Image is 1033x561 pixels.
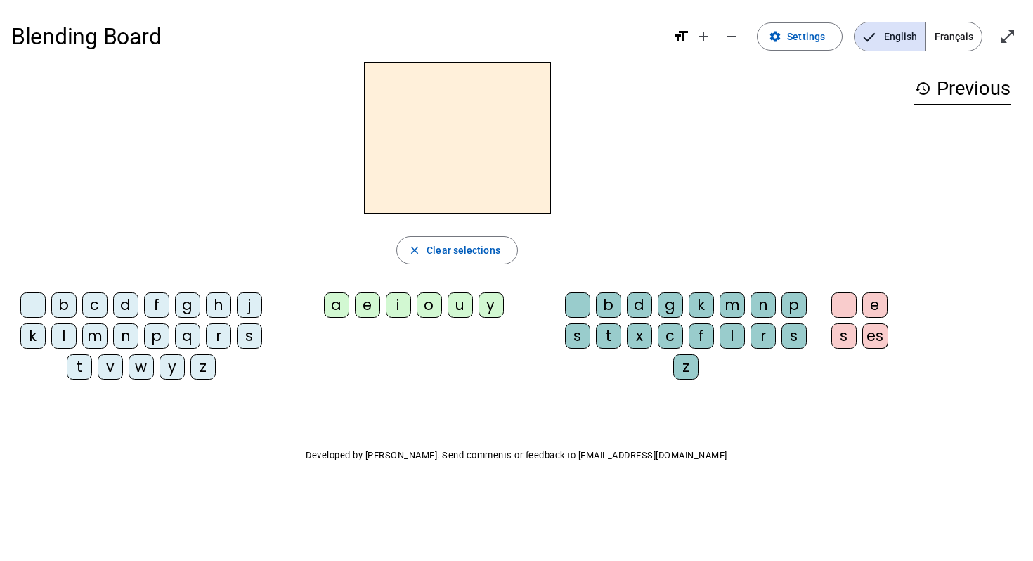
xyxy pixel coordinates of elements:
[355,292,380,318] div: e
[914,73,1011,105] h3: Previous
[751,292,776,318] div: n
[862,292,888,318] div: e
[175,323,200,349] div: q
[658,323,683,349] div: c
[20,323,46,349] div: k
[689,323,714,349] div: f
[175,292,200,318] div: g
[720,292,745,318] div: m
[723,28,740,45] mat-icon: remove
[565,323,590,349] div: s
[769,30,781,43] mat-icon: settings
[51,292,77,318] div: b
[596,323,621,349] div: t
[51,323,77,349] div: l
[751,323,776,349] div: r
[386,292,411,318] div: i
[781,323,807,349] div: s
[82,292,108,318] div: c
[427,242,500,259] span: Clear selections
[757,22,843,51] button: Settings
[831,323,857,349] div: s
[396,236,518,264] button: Clear selections
[787,28,825,45] span: Settings
[479,292,504,318] div: y
[144,323,169,349] div: p
[854,22,982,51] mat-button-toggle-group: Language selection
[144,292,169,318] div: f
[914,80,931,97] mat-icon: history
[129,354,154,380] div: w
[673,354,699,380] div: z
[11,447,1022,464] p: Developed by [PERSON_NAME]. Send comments or feedback to [EMAIL_ADDRESS][DOMAIN_NAME]
[417,292,442,318] div: o
[237,292,262,318] div: j
[695,28,712,45] mat-icon: add
[926,22,982,51] span: Français
[190,354,216,380] div: z
[673,28,689,45] mat-icon: format_size
[689,22,717,51] button: Increase font size
[720,323,745,349] div: l
[627,323,652,349] div: x
[237,323,262,349] div: s
[994,22,1022,51] button: Enter full screen
[82,323,108,349] div: m
[855,22,925,51] span: English
[160,354,185,380] div: y
[781,292,807,318] div: p
[98,354,123,380] div: v
[627,292,652,318] div: d
[11,14,661,59] h1: Blending Board
[324,292,349,318] div: a
[67,354,92,380] div: t
[658,292,683,318] div: g
[206,292,231,318] div: h
[596,292,621,318] div: b
[113,323,138,349] div: n
[999,28,1016,45] mat-icon: open_in_full
[717,22,746,51] button: Decrease font size
[408,244,421,257] mat-icon: close
[206,323,231,349] div: r
[862,323,888,349] div: es
[113,292,138,318] div: d
[689,292,714,318] div: k
[448,292,473,318] div: u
